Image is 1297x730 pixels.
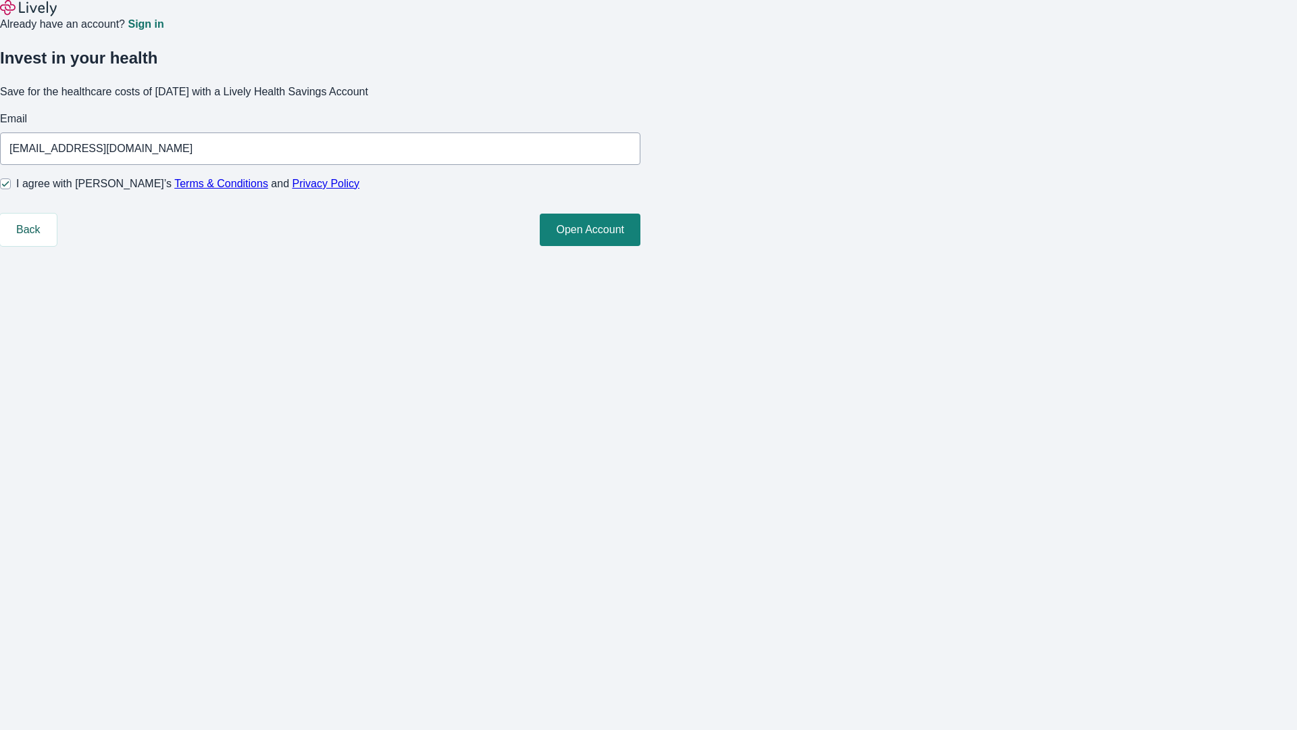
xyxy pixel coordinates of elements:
a: Terms & Conditions [174,178,268,189]
span: I agree with [PERSON_NAME]’s and [16,176,359,192]
a: Sign in [128,19,163,30]
button: Open Account [540,214,640,246]
a: Privacy Policy [293,178,360,189]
